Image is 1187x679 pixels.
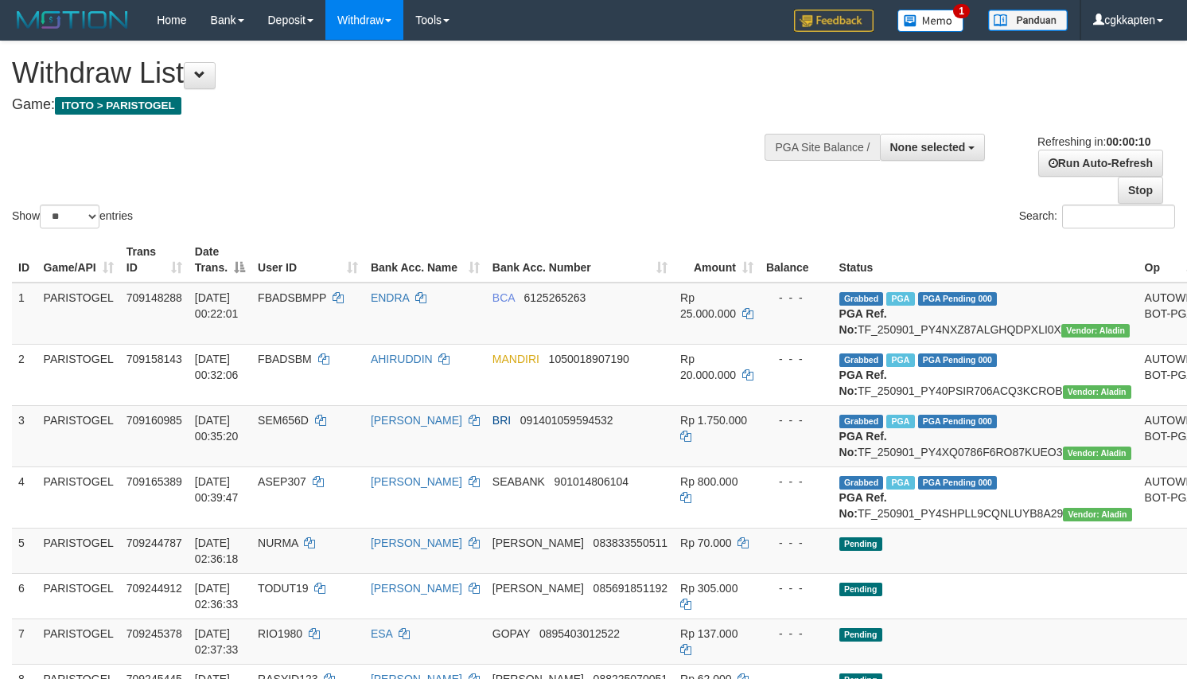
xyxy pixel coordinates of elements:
[833,405,1138,466] td: TF_250901_PY4XQ0786F6RO87KUEO3
[839,369,887,397] b: PGA Ref. No:
[258,414,309,427] span: SEM656D
[839,307,887,336] b: PGA Ref. No:
[12,97,776,113] h4: Game:
[55,97,181,115] span: ITOTO > PARISTOGEL
[126,414,182,427] span: 709160985
[12,573,37,619] td: 6
[1118,177,1163,204] a: Stop
[37,283,120,345] td: PARISTOGEL
[12,57,776,89] h1: Withdraw List
[833,466,1138,528] td: TF_250901_PY4SHPLL9CQNLUYB8A29
[195,475,239,504] span: [DATE] 00:39:47
[839,292,884,306] span: Grabbed
[492,353,539,365] span: MANDIRI
[126,627,182,640] span: 709245378
[1063,385,1131,399] span: Vendor URL: https://payment4.1velocity.biz
[12,528,37,573] td: 5
[37,619,120,664] td: PARISTOGEL
[37,573,120,619] td: PARISTOGEL
[833,344,1138,405] td: TF_250901_PY40PSIR706ACQ3KCROB
[371,627,392,640] a: ESA
[371,291,409,304] a: ENDRA
[680,291,736,320] span: Rp 25.000.000
[195,353,239,381] span: [DATE] 00:32:06
[766,412,827,428] div: - - -
[492,414,511,427] span: BRI
[886,476,914,490] span: Marked by cgkcindy
[886,353,914,367] span: Marked by cgkmaster
[555,475,629,488] span: Copy 901014806104 to clipboard
[593,537,667,549] span: Copy 083833550511 to clipboard
[492,475,545,488] span: SEABANK
[988,10,1068,31] img: panduan.png
[549,353,629,365] span: Copy 1050018907190 to clipboard
[371,475,462,488] a: [PERSON_NAME]
[680,475,737,488] span: Rp 800.000
[839,430,887,459] b: PGA Ref. No:
[371,414,462,427] a: [PERSON_NAME]
[492,627,530,640] span: GOPAY
[886,292,914,306] span: Marked by cgkmaster
[258,475,306,488] span: ASEP307
[492,537,584,549] span: [PERSON_NAME]
[839,415,884,428] span: Grabbed
[918,476,998,490] span: PGA Pending
[680,353,736,381] span: Rp 20.000.000
[839,476,884,490] span: Grabbed
[765,134,879,161] div: PGA Site Balance /
[839,628,882,642] span: Pending
[953,4,970,18] span: 1
[680,414,747,427] span: Rp 1.750.000
[918,353,998,367] span: PGA Pending
[1063,447,1131,460] span: Vendor URL: https://payment4.1velocity.biz
[364,237,486,283] th: Bank Acc. Name: activate to sort column ascending
[12,344,37,405] td: 2
[539,627,620,640] span: Copy 0895403012522 to clipboard
[195,414,239,443] span: [DATE] 00:35:20
[1019,205,1175,228] label: Search:
[674,237,760,283] th: Amount: activate to sort column ascending
[1037,135,1150,148] span: Refreshing in:
[680,537,732,549] span: Rp 70.000
[839,353,884,367] span: Grabbed
[918,415,998,428] span: PGA Pending
[258,582,309,595] span: TODUT19
[189,237,251,283] th: Date Trans.: activate to sort column descending
[37,528,120,573] td: PARISTOGEL
[918,292,998,306] span: PGA Pending
[766,474,827,490] div: - - -
[12,8,133,32] img: MOTION_logo.png
[37,405,120,466] td: PARISTOGEL
[12,283,37,345] td: 1
[492,291,515,304] span: BCA
[12,466,37,528] td: 4
[258,627,302,640] span: RIO1980
[12,619,37,664] td: 7
[251,237,364,283] th: User ID: activate to sort column ascending
[37,344,120,405] td: PARISTOGEL
[195,537,239,565] span: [DATE] 02:36:18
[1062,205,1175,228] input: Search:
[839,583,882,596] span: Pending
[593,582,667,595] span: Copy 085691851192 to clipboard
[126,537,182,549] span: 709244787
[839,491,887,520] b: PGA Ref. No:
[492,582,584,595] span: [PERSON_NAME]
[195,627,239,656] span: [DATE] 02:37:33
[40,205,99,228] select: Showentries
[195,582,239,611] span: [DATE] 02:36:33
[833,283,1138,345] td: TF_250901_PY4NXZ87ALGHQDPXLI0X
[833,237,1138,283] th: Status
[126,475,182,488] span: 709165389
[520,414,613,427] span: Copy 091401059594532 to clipboard
[371,582,462,595] a: [PERSON_NAME]
[12,205,133,228] label: Show entries
[794,10,874,32] img: Feedback.jpg
[1106,135,1150,148] strong: 00:00:10
[371,353,433,365] a: AHIRUDDIN
[37,237,120,283] th: Game/API: activate to sort column ascending
[12,237,37,283] th: ID
[12,405,37,466] td: 3
[890,141,966,154] span: None selected
[766,351,827,367] div: - - -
